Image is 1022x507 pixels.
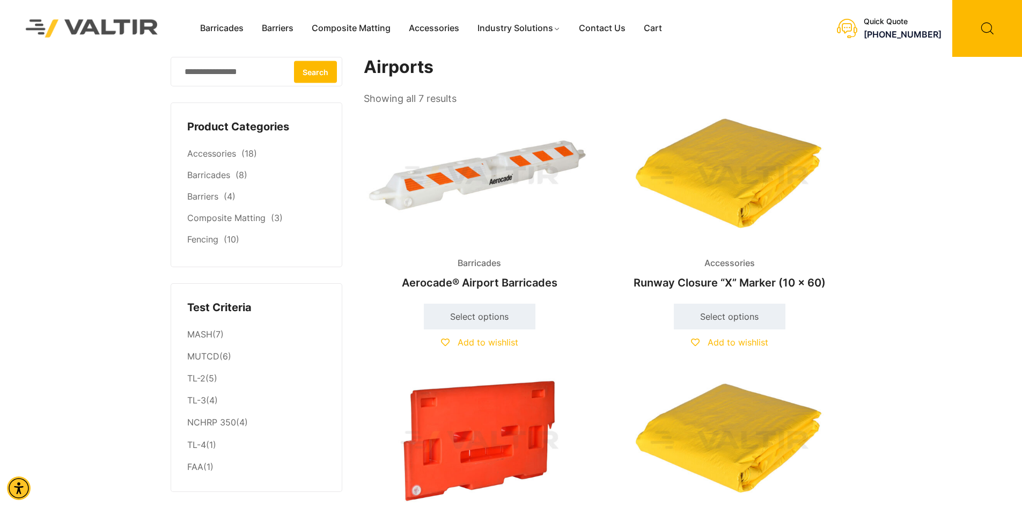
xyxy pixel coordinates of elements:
[691,337,768,348] a: Add to wishlist
[224,191,236,202] span: (4)
[241,148,257,159] span: (18)
[187,324,326,346] li: (7)
[187,373,205,384] a: TL-2
[458,337,518,348] span: Add to wishlist
[635,20,671,36] a: Cart
[424,304,535,329] a: Select options for “Aerocade® Airport Barricades”
[614,107,845,295] a: AccessoriesRunway Closure “X” Marker (10 x 60)
[187,439,206,450] a: TL-4
[441,337,518,348] a: Add to wishlist
[187,212,266,223] a: Composite Matting
[364,271,595,295] h2: Aerocade® Airport Barricades
[450,255,509,271] span: Barricades
[187,170,230,180] a: Barricades
[187,329,212,340] a: MASH
[253,20,303,36] a: Barriers
[708,337,768,348] span: Add to wishlist
[614,271,845,295] h2: Runway Closure “X” Marker (10 x 60)
[236,170,247,180] span: (8)
[187,434,326,456] li: (1)
[187,148,236,159] a: Accessories
[187,300,326,316] h4: Test Criteria
[12,5,172,51] img: Valtir Rentals
[303,20,400,36] a: Composite Matting
[696,255,763,271] span: Accessories
[364,107,595,295] a: BarricadesAerocade® Airport Barricades
[187,390,326,412] li: (4)
[187,461,203,472] a: FAA
[187,456,326,475] li: (1)
[364,90,457,108] p: Showing all 7 results
[187,395,206,406] a: TL-3
[468,20,570,36] a: Industry Solutions
[171,57,342,86] input: Search for:
[570,20,635,36] a: Contact Us
[400,20,468,36] a: Accessories
[187,234,218,245] a: Fencing
[191,20,253,36] a: Barricades
[294,61,337,83] button: Search
[364,57,847,78] h1: Airports
[864,17,942,26] div: Quick Quote
[864,29,942,40] a: call (888) 496-3625
[187,351,219,362] a: MUTCD
[187,368,326,390] li: (5)
[271,212,283,223] span: (3)
[224,234,239,245] span: (10)
[187,412,326,434] li: (4)
[187,191,218,202] a: Barriers
[187,346,326,368] li: (6)
[674,304,785,329] a: Select options for “Runway Closure “X” Marker (10 x 60)”
[7,476,31,500] div: Accessibility Menu
[187,119,326,135] h4: Product Categories
[187,417,236,428] a: NCHRP 350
